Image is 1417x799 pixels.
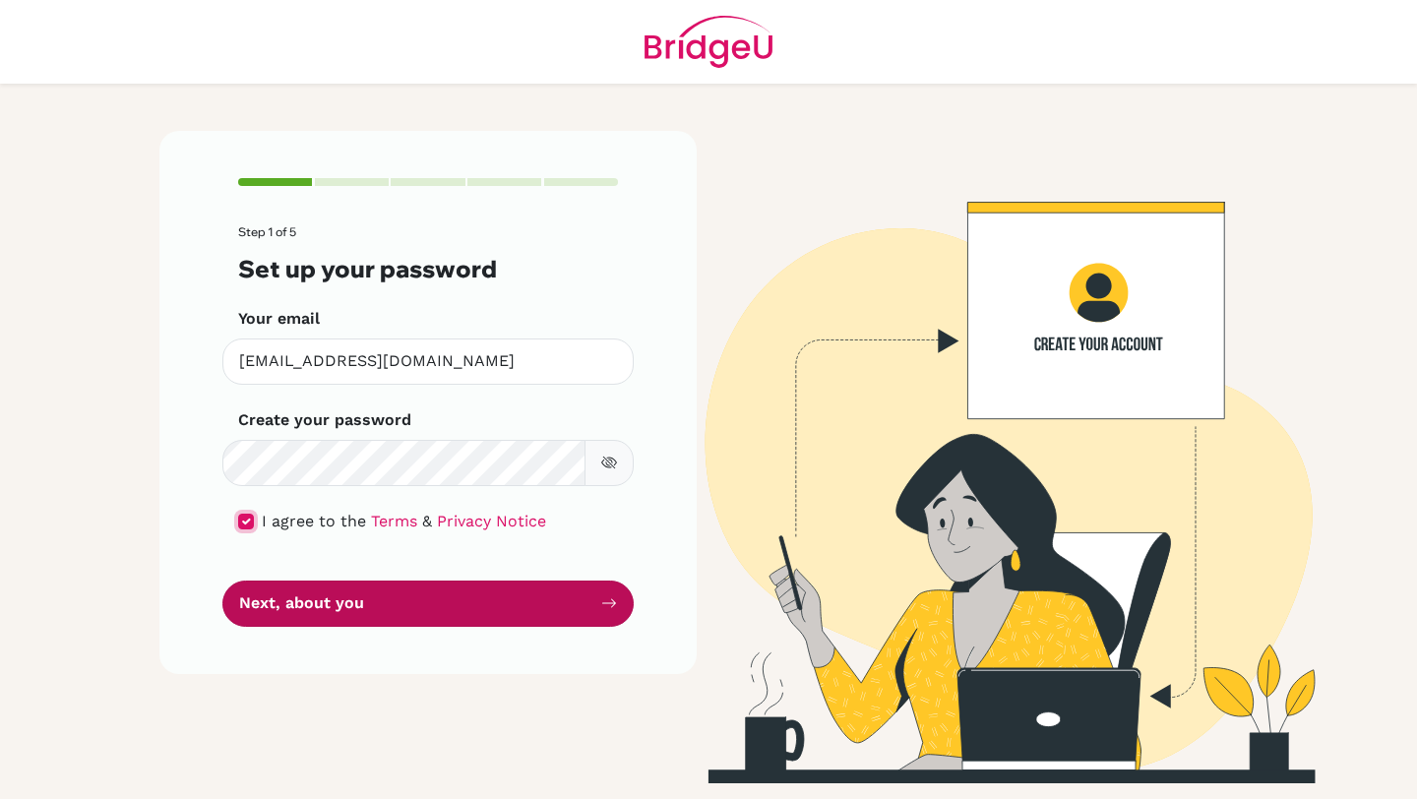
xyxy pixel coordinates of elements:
label: Create your password [238,408,411,432]
button: Next, about you [222,581,634,627]
a: Privacy Notice [437,512,546,530]
span: Step 1 of 5 [238,224,296,239]
a: Terms [371,512,417,530]
input: Insert your email* [222,338,634,385]
span: I agree to the [262,512,366,530]
span: & [422,512,432,530]
label: Your email [238,307,320,331]
h3: Set up your password [238,255,618,283]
